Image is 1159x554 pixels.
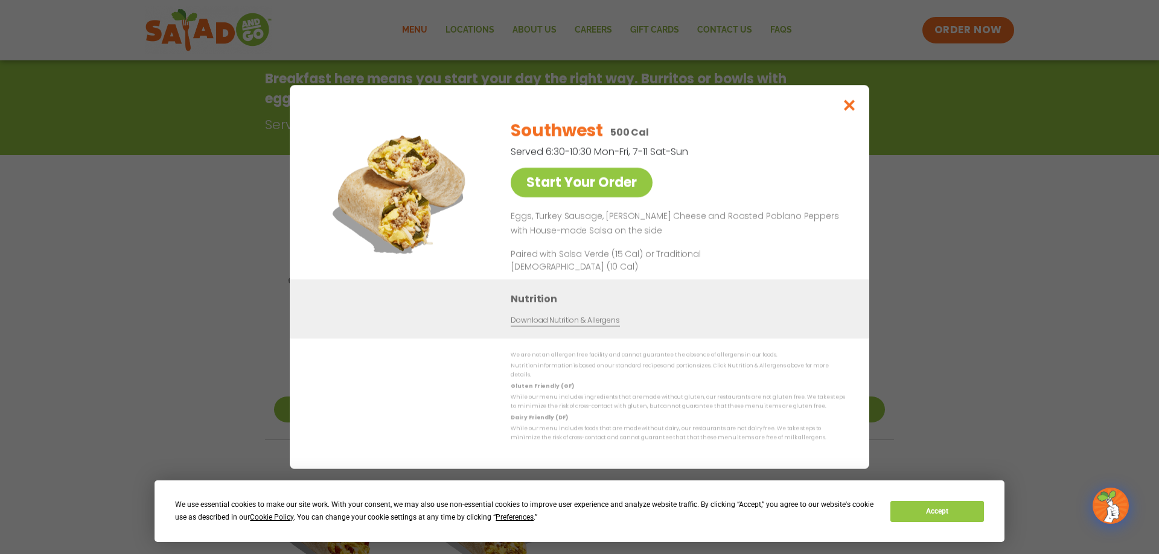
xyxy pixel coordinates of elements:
p: Paired with Salsa Verde (15 Cal) or Traditional [DEMOGRAPHIC_DATA] (10 Cal) [511,248,734,273]
span: Preferences [496,513,534,521]
p: 500 Cal [610,125,649,140]
strong: Gluten Friendly (GF) [511,383,573,390]
span: Cookie Policy [250,513,293,521]
strong: Dairy Friendly (DF) [511,414,567,421]
p: Served 6:30-10:30 Mon-Fri, 7-11 Sat-Sun [511,144,782,159]
img: wpChatIcon [1094,489,1128,523]
h2: Southwest [511,118,602,144]
p: Eggs, Turkey Sausage, [PERSON_NAME] Cheese and Roasted Poblano Peppers with House-made Salsa on t... [511,209,840,238]
button: Close modal [830,85,869,126]
p: While our menu includes ingredients that are made without gluten, our restaurants are not gluten ... [511,393,845,412]
p: Nutrition information is based on our standard recipes and portion sizes. Click Nutrition & Aller... [511,361,845,380]
p: We are not an allergen free facility and cannot guarantee the absence of allergens in our foods. [511,351,845,360]
p: While our menu includes foods that are made without dairy, our restaurants are not dairy free. We... [511,424,845,443]
div: Cookie Consent Prompt [155,480,1004,542]
div: We use essential cookies to make our site work. With your consent, we may also use non-essential ... [175,498,876,524]
a: Start Your Order [511,168,653,197]
h3: Nutrition [511,291,851,307]
a: Download Nutrition & Allergens [511,315,619,326]
img: Featured product photo for Southwest [317,109,486,278]
button: Accept [890,501,983,522]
